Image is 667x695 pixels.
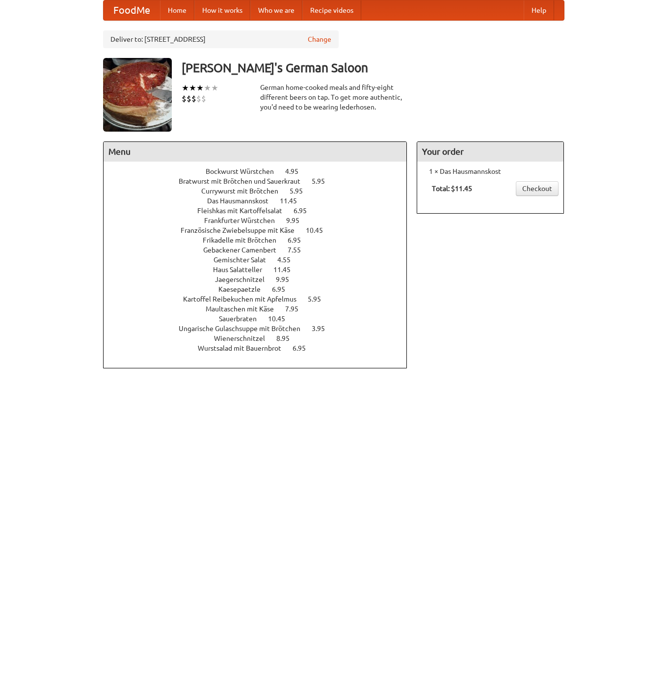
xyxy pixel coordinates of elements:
div: German home-cooked meals and fifty-eight different beers on tap. To get more authentic, you'd nee... [260,83,407,112]
span: Wurstsalad mit Bauernbrot [198,344,291,352]
span: 4.55 [277,256,300,264]
span: Haus Salatteller [213,266,272,274]
span: Französische Zwiebelsuppe mit Käse [181,226,304,234]
a: Gebackener Camenbert 7.55 [203,246,319,254]
a: Recipe videos [302,0,361,20]
span: 6.95 [272,285,295,293]
h4: Your order [417,142,563,162]
a: Change [308,34,331,44]
span: Maultaschen mit Käse [206,305,284,313]
b: Total: $11.45 [432,185,472,193]
a: Wienerschnitzel 8.95 [214,334,308,342]
span: Gebackener Camenbert [203,246,286,254]
li: ★ [182,83,189,93]
a: Jaegerschnitzel 9.95 [215,276,307,283]
span: Das Hausmannskost [207,197,278,205]
a: Kartoffel Reibekuchen mit Apfelmus 5.95 [183,295,339,303]
h3: [PERSON_NAME]'s German Saloon [182,58,564,78]
span: Kaesepaetzle [218,285,270,293]
li: 1 × Das Hausmannskost [422,167,559,176]
span: 5.95 [312,177,335,185]
li: ★ [189,83,196,93]
a: Gemischter Salat 4.55 [213,256,309,264]
li: $ [191,93,196,104]
img: angular.jpg [103,58,172,132]
li: $ [196,93,201,104]
a: Checkout [516,181,559,196]
a: Ungarische Gulaschsuppe mit Brötchen 3.95 [179,325,343,333]
span: Wienerschnitzel [214,334,275,342]
a: Sauerbraten 10.45 [219,315,303,323]
span: 6.95 [293,207,317,215]
a: Haus Salatteller 11.45 [213,266,309,274]
span: Sauerbraten [219,315,267,323]
span: Ungarische Gulaschsuppe mit Brötchen [179,325,310,333]
a: Frankfurter Würstchen 9.95 [204,217,318,224]
a: Home [160,0,194,20]
a: Französische Zwiebelsuppe mit Käse 10.45 [181,226,341,234]
span: Currywurst mit Brötchen [201,187,288,195]
span: 6.95 [293,344,316,352]
span: 10.45 [306,226,333,234]
li: ★ [211,83,218,93]
span: 5.95 [308,295,331,303]
li: $ [182,93,187,104]
span: Gemischter Salat [213,256,276,264]
a: Help [524,0,554,20]
a: Fleishkas mit Kartoffelsalat 6.95 [197,207,325,215]
a: FoodMe [104,0,160,20]
a: Kaesepaetzle 6.95 [218,285,303,293]
a: Frikadelle mit Brötchen 6.95 [203,236,319,244]
span: Fleishkas mit Kartoffelsalat [197,207,292,215]
span: Bockwurst Würstchen [206,167,284,175]
span: Frikadelle mit Brötchen [203,236,286,244]
a: Bockwurst Würstchen 4.95 [206,167,317,175]
a: How it works [194,0,250,20]
div: Deliver to: [STREET_ADDRESS] [103,30,339,48]
span: Jaegerschnitzel [215,276,274,283]
span: 11.45 [280,197,307,205]
li: $ [187,93,191,104]
li: ★ [196,83,204,93]
h4: Menu [104,142,407,162]
li: $ [201,93,206,104]
span: 5.95 [290,187,313,195]
span: Frankfurter Würstchen [204,217,285,224]
a: Das Hausmannskost 11.45 [207,197,315,205]
a: Currywurst mit Brötchen 5.95 [201,187,321,195]
span: 4.95 [285,167,308,175]
span: 7.95 [285,305,308,313]
a: Maultaschen mit Käse 7.95 [206,305,317,313]
span: 3.95 [312,325,335,333]
span: 10.45 [268,315,295,323]
span: 8.95 [276,334,299,342]
li: ★ [204,83,211,93]
span: 7.55 [288,246,311,254]
span: 6.95 [288,236,311,244]
a: Wurstsalad mit Bauernbrot 6.95 [198,344,324,352]
span: 9.95 [286,217,309,224]
span: 11.45 [273,266,300,274]
span: 9.95 [276,276,299,283]
span: Bratwurst mit Brötchen und Sauerkraut [179,177,310,185]
a: Who we are [250,0,302,20]
span: Kartoffel Reibekuchen mit Apfelmus [183,295,306,303]
a: Bratwurst mit Brötchen und Sauerkraut 5.95 [179,177,343,185]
